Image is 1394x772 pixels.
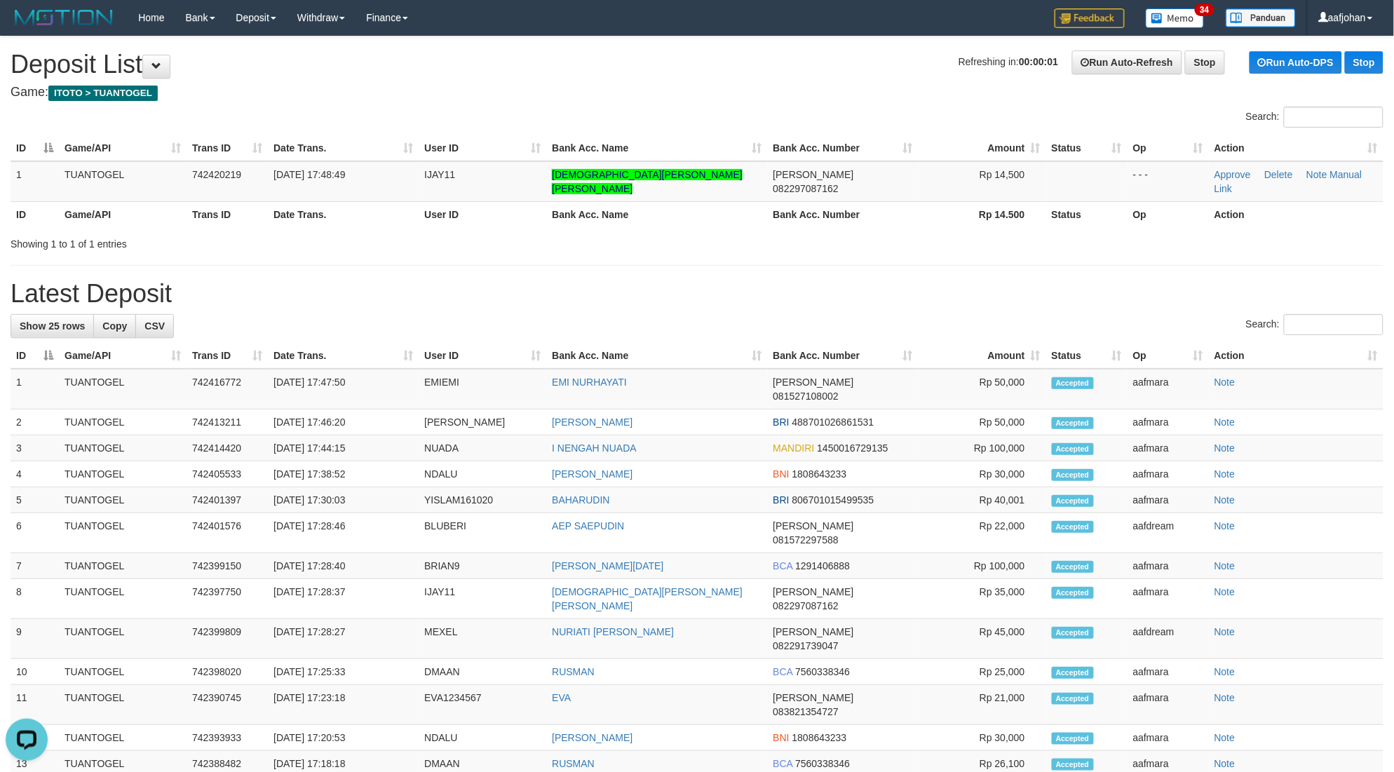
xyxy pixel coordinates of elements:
th: User ID: activate to sort column ascending [419,343,546,369]
a: Note [1214,560,1236,571]
td: 742399150 [187,553,268,579]
td: 742398020 [187,659,268,685]
span: Copy 082297087162 to clipboard [773,600,839,611]
span: BCA [773,758,793,769]
th: Trans ID: activate to sort column ascending [187,343,268,369]
th: Status: activate to sort column ascending [1046,135,1128,161]
a: Run Auto-DPS [1250,51,1342,74]
td: 742405533 [187,461,268,487]
a: Note [1214,468,1236,480]
span: Copy 806701015499535 to clipboard [792,494,874,506]
div: Showing 1 to 1 of 1 entries [11,231,570,251]
td: [DATE] 17:23:18 [268,685,419,725]
td: NDALU [419,461,546,487]
img: panduan.png [1226,8,1296,27]
td: 9 [11,619,59,659]
td: TUANTOGEL [59,161,187,202]
td: Rp 25,000 [919,659,1046,685]
td: MEXEL [419,619,546,659]
td: BRIAN9 [419,553,546,579]
td: Rp 30,000 [919,725,1046,751]
span: BNI [773,732,790,743]
th: User ID [419,201,546,227]
td: [DATE] 17:47:50 [268,369,419,409]
h1: Deposit List [11,50,1383,79]
td: Rp 30,000 [919,461,1046,487]
th: Bank Acc. Number: activate to sort column ascending [768,343,919,369]
td: 8 [11,579,59,619]
a: Note [1214,494,1236,506]
td: 10 [11,659,59,685]
th: Action [1209,201,1383,227]
th: Action: activate to sort column ascending [1209,135,1383,161]
th: Status [1046,201,1128,227]
td: EMIEMI [419,369,546,409]
td: Rp 100,000 [919,435,1046,461]
td: [DATE] 17:28:40 [268,553,419,579]
span: Accepted [1052,693,1094,705]
a: RUSMAN [552,758,595,769]
td: [DATE] 17:28:46 [268,513,419,553]
span: BRI [773,417,790,428]
th: ID: activate to sort column descending [11,135,59,161]
span: Copy 081527108002 to clipboard [773,391,839,402]
td: aafmara [1128,409,1209,435]
td: TUANTOGEL [59,619,187,659]
td: 6 [11,513,59,553]
span: Show 25 rows [20,320,85,332]
td: IJAY11 [419,579,546,619]
td: NDALU [419,725,546,751]
td: [DATE] 17:28:27 [268,619,419,659]
td: aafmara [1128,369,1209,409]
span: Accepted [1052,377,1094,389]
span: Accepted [1052,667,1094,679]
th: Date Trans.: activate to sort column ascending [268,343,419,369]
td: aafmara [1128,487,1209,513]
td: 1 [11,161,59,202]
td: aafmara [1128,725,1209,751]
span: BCA [773,560,793,571]
td: DMAAN [419,659,546,685]
a: EMI NURHAYATI [552,377,627,388]
th: Bank Acc. Name: activate to sort column ascending [546,135,767,161]
span: BRI [773,494,790,506]
span: IJAY11 [424,169,455,180]
td: 742416772 [187,369,268,409]
td: Rp 45,000 [919,619,1046,659]
span: [PERSON_NAME] [773,586,854,597]
span: Copy 082291739047 to clipboard [773,640,839,651]
td: Rp 50,000 [919,369,1046,409]
a: Stop [1345,51,1383,74]
th: Bank Acc. Number: activate to sort column ascending [768,135,919,161]
th: Op [1128,201,1209,227]
a: AEP SAEPUDIN [552,520,624,531]
td: [DATE] 17:30:03 [268,487,419,513]
button: Open LiveChat chat widget [6,6,48,48]
span: Accepted [1052,561,1094,573]
td: 742393933 [187,725,268,751]
a: [PERSON_NAME][DATE] [552,560,663,571]
td: [DATE] 17:20:53 [268,725,419,751]
a: Note [1214,442,1236,454]
span: Accepted [1052,417,1094,429]
td: BLUBERI [419,513,546,553]
td: Rp 50,000 [919,409,1046,435]
a: Run Auto-Refresh [1072,50,1182,74]
a: [DEMOGRAPHIC_DATA][PERSON_NAME] [PERSON_NAME] [552,586,743,611]
td: 742399809 [187,619,268,659]
a: Note [1214,626,1236,637]
td: 3 [11,435,59,461]
strong: 00:00:01 [1019,56,1058,67]
td: Rp 100,000 [919,553,1046,579]
a: Manual Link [1214,169,1362,194]
span: Refreshing in: [959,56,1058,67]
a: Note [1214,586,1236,597]
td: 11 [11,685,59,725]
th: Bank Acc. Name [546,201,767,227]
td: aafmara [1128,553,1209,579]
td: 742401576 [187,513,268,553]
td: YISLAM161020 [419,487,546,513]
a: Note [1214,732,1236,743]
th: Bank Acc. Name: activate to sort column ascending [546,343,767,369]
td: TUANTOGEL [59,553,187,579]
